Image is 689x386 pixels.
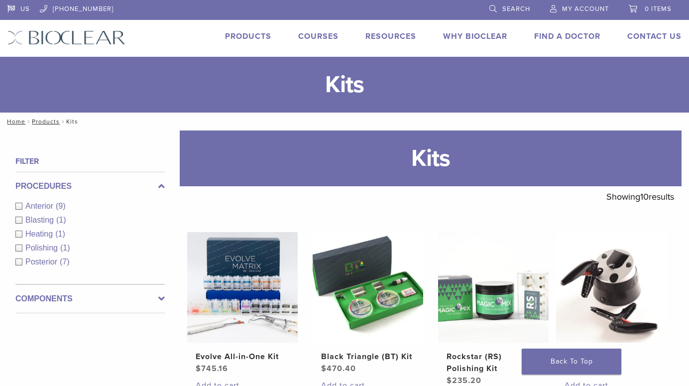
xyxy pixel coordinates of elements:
span: (7) [60,257,70,266]
h1: Kits [180,130,682,186]
span: Heating [25,230,55,238]
span: (9) [56,202,66,210]
span: Posterior [25,257,60,266]
bdi: 745.16 [196,364,228,374]
span: Anterior [25,202,56,210]
span: 0 items [645,5,672,13]
span: (1) [60,244,70,252]
a: Home [4,118,25,125]
a: Why Bioclear [443,31,507,41]
span: / [25,119,32,124]
a: HeatSync KitHeatSync Kit $1,041.70 [556,232,667,375]
a: Black Triangle (BT) KitBlack Triangle (BT) Kit $470.40 [313,232,423,375]
img: Black Triangle (BT) Kit [313,232,423,343]
img: Rockstar (RS) Polishing Kit [438,232,549,343]
span: $ [447,376,452,386]
span: Blasting [25,216,56,224]
span: 10 [640,191,649,202]
label: Components [15,293,165,305]
bdi: 470.40 [321,364,356,374]
span: $ [196,364,201,374]
a: Find A Doctor [534,31,600,41]
a: Products [32,118,60,125]
p: Showing results [606,186,674,207]
h2: Black Triangle (BT) Kit [321,351,415,363]
h2: Rockstar (RS) Polishing Kit [447,351,541,375]
a: Resources [365,31,416,41]
h2: Evolve All-in-One Kit [196,351,290,363]
span: Polishing [25,244,60,252]
img: Evolve All-in-One Kit [187,232,298,343]
span: (1) [56,216,66,224]
span: (1) [55,230,65,238]
span: My Account [562,5,609,13]
a: Courses [298,31,339,41]
img: Bioclear [7,30,125,45]
label: Procedures [15,180,165,192]
span: $ [321,364,327,374]
a: Back To Top [522,349,621,375]
a: Products [225,31,271,41]
span: / [60,119,66,124]
img: HeatSync Kit [556,232,667,343]
a: Contact Us [627,31,682,41]
a: Evolve All-in-One KitEvolve All-in-One Kit $745.16 [187,232,298,375]
span: Search [502,5,530,13]
h4: Filter [15,155,165,167]
bdi: 235.20 [447,376,481,386]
